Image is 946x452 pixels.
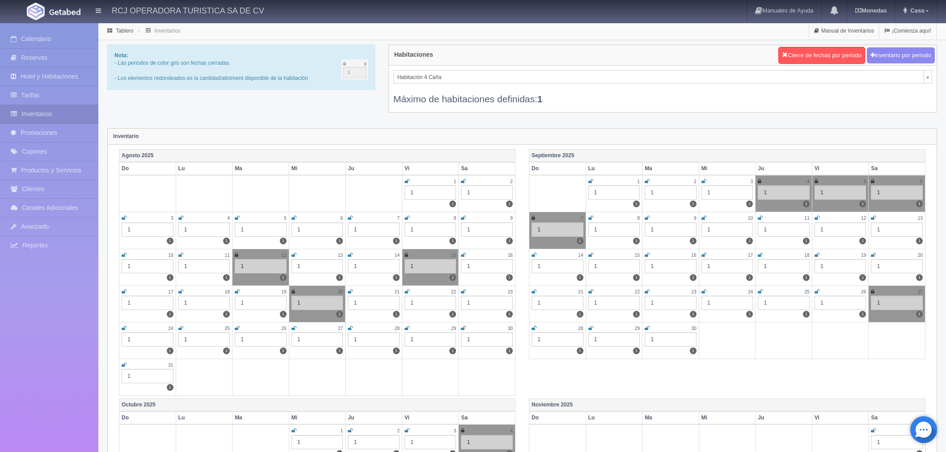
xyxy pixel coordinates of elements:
[508,289,513,294] small: 23
[508,253,513,258] small: 16
[394,326,399,331] small: 28
[225,253,230,258] small: 11
[637,179,640,184] small: 1
[918,216,923,221] small: 13
[871,296,923,310] div: 1
[225,289,230,294] small: 18
[633,201,640,207] label: 1
[461,259,513,273] div: 1
[168,326,173,331] small: 24
[510,179,513,184] small: 2
[879,22,936,40] a: ¡Comienza aquí!
[336,274,343,281] label: 1
[235,259,287,273] div: 1
[804,289,809,294] small: 25
[235,296,287,310] div: 1
[867,47,935,64] button: Inventario por periodo
[701,259,753,273] div: 1
[176,411,232,424] th: Lu
[119,411,176,424] th: Do
[809,22,879,40] a: Manual de Inventarios
[645,185,697,200] div: 1
[281,253,286,258] small: 12
[346,411,402,424] th: Ju
[122,259,173,273] div: 1
[690,201,697,207] label: 1
[532,222,583,237] div: 1
[588,222,640,237] div: 1
[859,311,866,318] label: 1
[804,253,809,258] small: 18
[529,399,925,412] th: Noviembre 2025
[506,201,513,207] label: 1
[167,347,173,354] label: 1
[280,311,287,318] label: 1
[112,4,264,16] h4: RCJ OPERADORA TURISTICA SA DE CV
[459,411,515,424] th: Sa
[393,84,932,105] div: Máximo de habitaciones definidas:
[916,311,923,318] label: 1
[338,289,343,294] small: 20
[348,296,400,310] div: 1
[393,238,400,244] label: 1
[280,347,287,354] label: 1
[454,428,456,433] small: 3
[405,222,456,237] div: 1
[701,185,753,200] div: 1
[506,238,513,244] label: 1
[815,185,866,200] div: 1
[694,179,697,184] small: 2
[107,45,375,90] div: - Las periodos de color gris son fechas cerradas. - Los elementos redondeados es la cantidad/allo...
[281,289,286,294] small: 19
[223,347,230,354] label: 1
[871,259,923,273] div: 1
[859,201,866,207] label: 1
[461,185,513,200] div: 1
[758,259,810,273] div: 1
[635,326,640,331] small: 29
[119,162,176,175] th: Do
[291,296,343,310] div: 1
[635,289,640,294] small: 22
[532,332,583,347] div: 1
[168,363,173,368] small: 31
[449,347,456,354] label: 1
[397,216,400,221] small: 7
[529,162,586,175] th: Do
[348,435,400,449] div: 1
[690,238,697,244] label: 1
[348,259,400,273] div: 1
[506,347,513,354] label: 1
[402,162,459,175] th: Vi
[461,435,513,449] div: 1
[748,253,753,258] small: 17
[291,259,343,273] div: 1
[291,435,343,449] div: 1
[645,259,697,273] div: 1
[289,411,346,424] th: Mi
[116,28,133,34] a: Tablero
[645,332,697,347] div: 1
[336,311,343,318] label: 1
[588,185,640,200] div: 1
[225,326,230,331] small: 25
[529,149,925,162] th: Septiembre 2025
[864,179,866,184] small: 5
[461,332,513,347] div: 1
[342,59,368,80] img: cutoff.png
[699,411,756,424] th: Mi
[27,3,45,20] img: Getabed
[506,274,513,281] label: 1
[532,259,583,273] div: 1
[578,326,583,331] small: 28
[510,428,513,433] small: 4
[869,411,925,424] th: Sa
[168,253,173,258] small: 10
[346,162,402,175] th: Ju
[871,435,923,449] div: 1
[338,326,343,331] small: 27
[871,222,923,237] div: 1
[449,238,456,244] label: 1
[588,296,640,310] div: 1
[859,274,866,281] label: 1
